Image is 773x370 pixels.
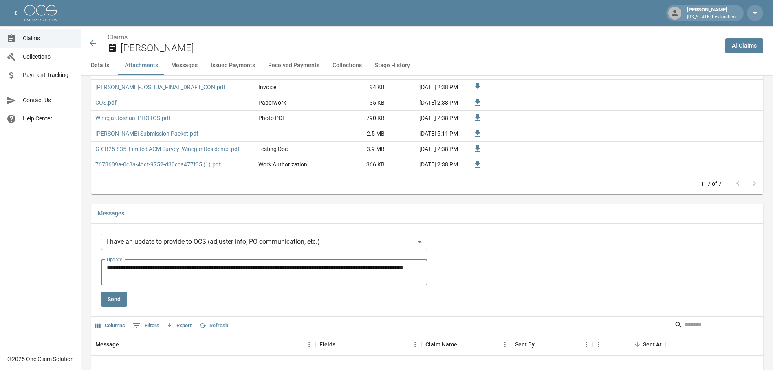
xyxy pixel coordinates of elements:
span: Collections [23,53,75,61]
p: 1–7 of 7 [700,180,722,188]
button: Show filters [130,319,161,332]
div: Message [95,333,119,356]
img: ocs-logo-white-transparent.png [24,5,57,21]
div: 366 KB [328,157,389,173]
button: Refresh [197,320,230,332]
div: [DATE] 2:38 PM [389,142,462,157]
div: related-list tabs [91,204,763,223]
button: Details [81,56,118,75]
a: AllClaims [725,38,763,53]
button: Menu [303,338,315,350]
button: Menu [499,338,511,350]
h2: [PERSON_NAME] [121,42,719,54]
div: Testing Doc [258,145,288,153]
div: Paperwork [258,99,286,107]
div: [DATE] 2:38 PM [389,111,462,126]
div: [DATE] 2:38 PM [389,95,462,111]
button: Menu [409,338,421,350]
div: Search [674,318,762,333]
div: [DATE] 2:38 PM [389,157,462,173]
button: Sort [535,339,546,350]
div: Claim Name [421,333,511,356]
div: Photo PDF [258,114,286,122]
div: 790 KB [328,111,389,126]
div: anchor tabs [81,56,773,75]
div: 94 KB [328,80,389,95]
a: 7673609a-0c8a-4dcf-9752-d30cca477f35 (1).pdf [95,160,221,169]
div: Claim Name [425,333,457,356]
div: © 2025 One Claim Solution [7,355,74,363]
div: I have an update to provide to OCS (adjuster info, PO communication, etc.) [101,234,427,250]
button: Menu [592,338,605,350]
button: Select columns [93,320,127,332]
div: Sent By [511,333,592,356]
button: Messages [91,204,131,223]
div: [DATE] 5:11 PM [389,126,462,142]
div: 135 KB [328,95,389,111]
button: Collections [326,56,368,75]
span: Payment Tracking [23,71,75,79]
div: 2.5 MB [328,126,389,142]
a: COS.pdf [95,99,117,107]
label: Update [107,256,122,263]
div: 3.9 MB [328,142,389,157]
div: Work Authorization [258,160,307,169]
div: [DATE] 2:38 PM [389,80,462,95]
button: Received Payments [262,56,326,75]
button: Sort [335,339,347,350]
p: [US_STATE] Restoration [687,14,736,21]
span: Contact Us [23,96,75,105]
div: Sent At [592,333,666,356]
a: Claims [108,33,128,41]
div: Fields [319,333,335,356]
span: Claims [23,34,75,43]
button: Messages [165,56,204,75]
span: Help Center [23,114,75,123]
button: Sort [457,339,469,350]
div: [PERSON_NAME] [684,6,739,20]
button: Sort [632,339,643,350]
div: Sent At [643,333,662,356]
div: Message [91,333,315,356]
button: Stage History [368,56,416,75]
button: open drawer [5,5,21,21]
a: G-CB25-835_Limited ACM Survey_Winegar Residence.pdf [95,145,240,153]
a: [PERSON_NAME]-JOSHUA_FINAL_DRAFT_CON.pdf [95,83,225,91]
nav: breadcrumb [108,33,719,42]
div: Sent By [515,333,535,356]
button: Menu [580,338,592,350]
button: Issued Payments [204,56,262,75]
a: [PERSON_NAME] Submission Packet.pdf [95,129,198,138]
button: Export [165,320,194,332]
a: WinegarJoshua_PHOTOS.pdf [95,114,170,122]
button: Attachments [118,56,165,75]
div: Invoice [258,83,276,91]
button: Send [101,292,127,307]
div: Fields [315,333,421,356]
button: Sort [119,339,130,350]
